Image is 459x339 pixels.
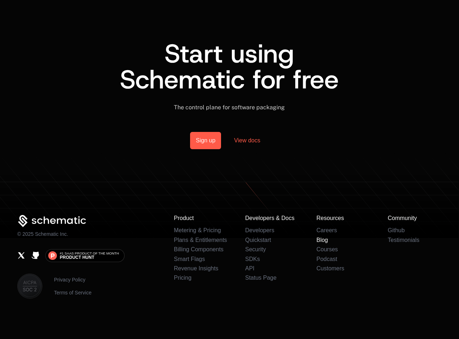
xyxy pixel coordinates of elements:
h3: Resources [316,215,370,221]
a: Security [245,246,266,252]
span: Start using Schematic for free [120,36,339,97]
h3: Developers & Docs [245,215,299,221]
a: Blog [316,237,328,243]
a: Github [388,227,405,233]
a: Courses [316,246,338,252]
h3: Product [174,215,228,221]
a: Smart Flags [174,256,205,262]
span: Product Hunt [60,255,94,260]
a: Podcast [316,256,337,262]
a: SDKs [245,256,260,262]
a: Careers [316,227,337,233]
a: View docs [225,132,269,149]
a: Billing Components [174,246,224,252]
p: © 2025 Schematic Inc. [17,230,68,238]
span: #1 SaaS Product of the Month [60,252,119,255]
h3: Community [388,215,442,221]
a: #1 SaaS Product of the MonthProduct Hunt [45,249,125,262]
a: Sign up [190,132,221,149]
a: Status Page [245,275,276,281]
a: X [17,251,26,260]
a: Revenue Insights [174,265,219,271]
a: Github [31,251,40,260]
a: API [245,265,255,271]
a: Metering & Pricing [174,227,221,233]
a: Privacy Policy [54,276,91,283]
a: Plans & Entitlements [174,237,227,243]
img: SOC II & Aicapa [17,274,42,299]
a: Terms of Service [54,289,91,296]
span: The control plane for software packaging [174,104,285,111]
a: Customers [316,265,344,271]
a: Developers [245,227,274,233]
a: Pricing [174,275,192,281]
a: Quickstart [245,237,271,243]
a: Testimonials [388,237,419,243]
